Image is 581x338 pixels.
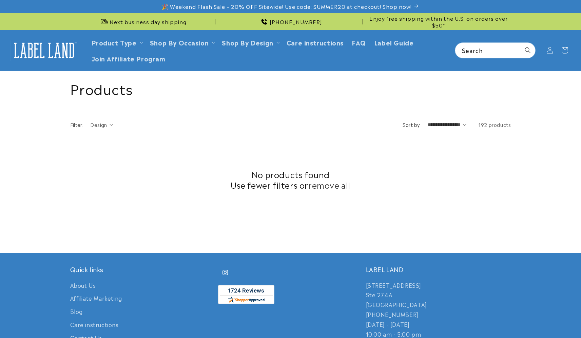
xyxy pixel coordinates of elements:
[308,180,350,190] a: remove all
[520,43,535,58] button: Search
[218,34,282,50] summary: Shop By Design
[218,13,363,30] div: Announcement
[366,265,511,273] h2: LABEL LAND
[146,34,218,50] summary: Shop By Occasion
[70,305,83,318] a: Blog
[92,54,166,62] span: Join Affiliate Program
[366,13,511,30] div: Announcement
[270,18,322,25] span: [PHONE_NUMBER]
[403,121,421,128] label: Sort by:
[150,38,209,46] span: Shop By Occasion
[218,285,274,304] img: Customer Reviews
[374,38,414,46] span: Label Guide
[162,3,412,10] span: 🎉 Weekend Flash Sale – 20% OFF Sitewide! Use code: SUMMER20 at checkout! Shop now!
[70,13,215,30] div: Announcement
[348,34,370,50] a: FAQ
[70,79,511,97] h1: Products
[70,169,511,190] h2: No products found Use fewer filters or
[222,38,273,47] a: Shop By Design
[70,121,84,128] h2: Filter:
[478,121,511,128] span: 192 products
[10,40,78,61] img: Label Land
[88,50,170,66] a: Join Affiliate Program
[283,34,348,50] a: Care instructions
[366,15,511,28] span: Enjoy free shipping within the U.S. on orders over $50*
[352,38,366,46] span: FAQ
[370,34,418,50] a: Label Guide
[90,121,107,128] span: Design
[287,38,344,46] span: Care instructions
[110,18,187,25] span: Next business day shipping
[70,265,215,273] h2: Quick links
[90,121,113,128] summary: Design (0 selected)
[88,34,146,50] summary: Product Type
[70,292,122,305] a: Affiliate Marketing
[92,38,137,47] a: Product Type
[70,280,96,292] a: About Us
[8,37,81,63] a: Label Land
